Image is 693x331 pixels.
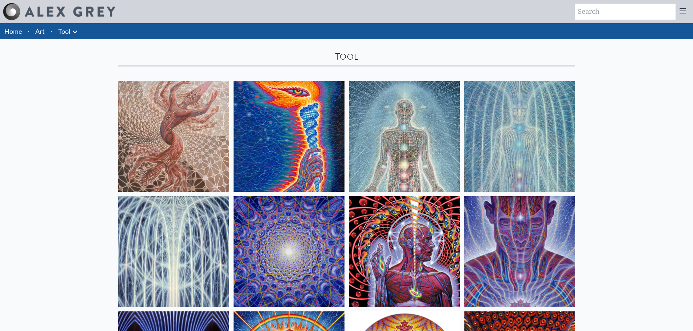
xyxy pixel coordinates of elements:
[25,23,32,39] li: ·
[35,26,45,36] a: Art
[118,51,575,62] div: Tool
[4,27,22,35] a: Home
[48,23,55,39] li: ·
[464,196,575,307] img: Mystic Eye, 2018, Alex Grey
[575,4,676,20] input: Search
[58,26,71,36] a: Tool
